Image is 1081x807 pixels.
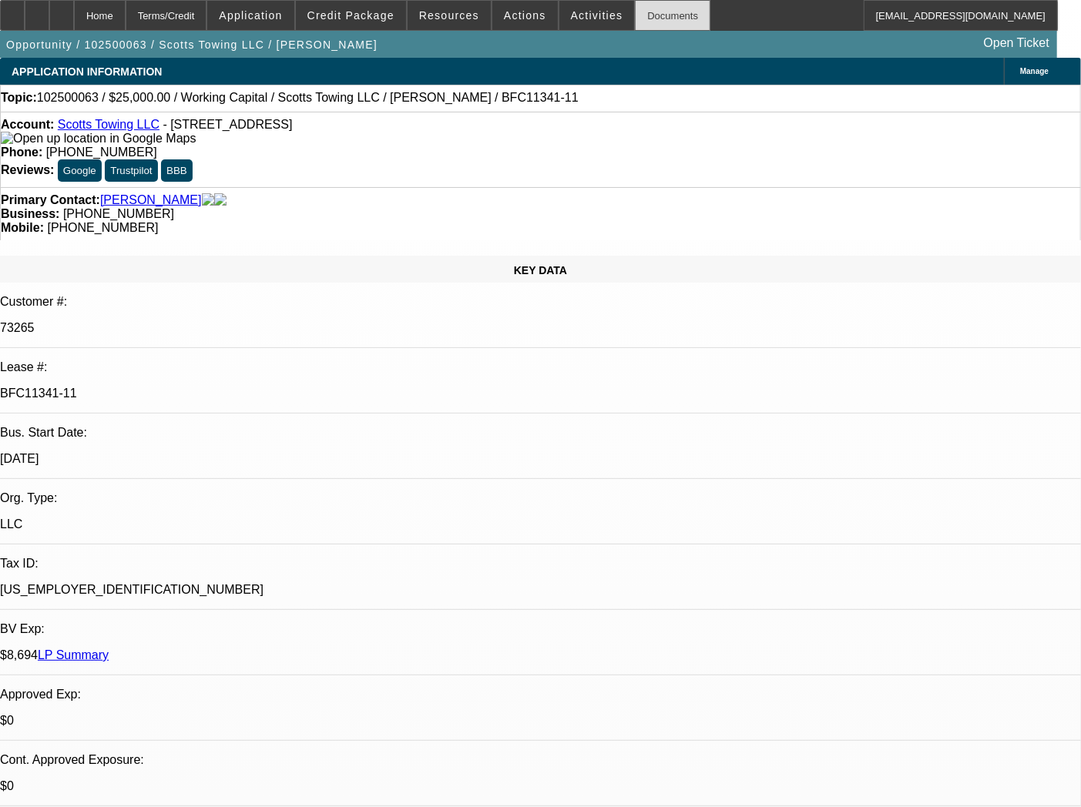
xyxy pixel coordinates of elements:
[296,1,406,30] button: Credit Package
[58,118,159,131] a: Scotts Towing LLC
[504,9,546,22] span: Actions
[6,39,378,51] span: Opportunity / 102500063 / Scotts Towing LLC / [PERSON_NAME]
[1,132,196,145] a: View Google Maps
[1,91,37,105] strong: Topic:
[219,9,282,22] span: Application
[63,207,174,220] span: [PHONE_NUMBER]
[571,9,623,22] span: Activities
[1,207,59,220] strong: Business:
[202,193,214,207] img: facebook-icon.png
[419,9,479,22] span: Resources
[58,159,102,182] button: Google
[559,1,635,30] button: Activities
[214,193,227,207] img: linkedin-icon.png
[1,193,100,207] strong: Primary Contact:
[1,221,44,234] strong: Mobile:
[163,118,292,131] span: - [STREET_ADDRESS]
[38,648,109,661] a: LP Summary
[46,146,157,159] span: [PHONE_NUMBER]
[1,118,54,131] strong: Account:
[161,159,193,182] button: BBB
[1,132,196,146] img: Open up location in Google Maps
[514,264,567,276] span: KEY DATA
[978,30,1056,56] a: Open Ticket
[100,193,202,207] a: [PERSON_NAME]
[1020,67,1049,75] span: Manage
[408,1,491,30] button: Resources
[37,91,579,105] span: 102500063 / $25,000.00 / Working Capital / Scotts Towing LLC / [PERSON_NAME] / BFC11341-11
[207,1,294,30] button: Application
[47,221,158,234] span: [PHONE_NUMBER]
[1,146,42,159] strong: Phone:
[307,9,394,22] span: Credit Package
[492,1,558,30] button: Actions
[105,159,157,182] button: Trustpilot
[12,65,162,78] span: APPLICATION INFORMATION
[1,163,54,176] strong: Reviews:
